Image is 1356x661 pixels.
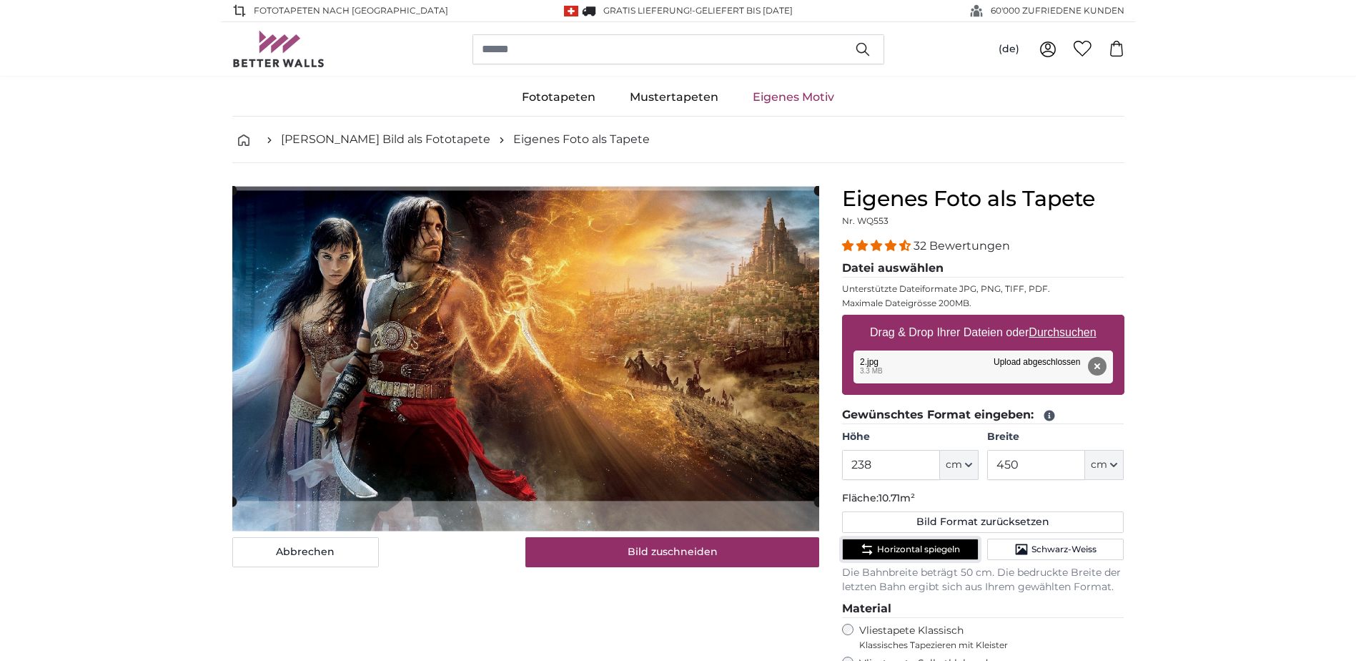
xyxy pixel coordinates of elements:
[842,539,979,560] button: Horizontal spiegeln
[842,298,1124,309] p: Maximale Dateigrösse 200MB.
[505,79,613,116] a: Fototapeten
[232,117,1124,163] nav: breadcrumbs
[696,5,793,16] span: Geliefert bis [DATE]
[281,131,490,148] a: [PERSON_NAME] Bild als Fototapete
[842,186,1124,212] h1: Eigenes Foto als Tapete
[842,491,1124,506] p: Fläche:
[603,5,692,16] span: GRATIS Lieferung!
[842,406,1124,424] legend: Gewünschtes Format eingeben:
[842,239,914,253] span: 4.31 stars
[879,491,915,504] span: 10.71m²
[914,239,1010,253] span: 32 Bewertungen
[1085,450,1124,480] button: cm
[1091,458,1107,472] span: cm
[613,79,736,116] a: Mustertapeten
[877,544,960,555] span: Horizontal spiegeln
[525,537,819,567] button: Bild zuschneiden
[232,537,379,567] button: Abbrechen
[987,539,1124,560] button: Schwarz-Weiss
[842,283,1124,295] p: Unterstützte Dateiformate JPG, PNG, TIFF, PDF.
[842,566,1124,594] p: Die Bahnbreite beträgt 50 cm. Die bedruckte Breite der letzten Bahn ergibt sich aus Ihrem gewählt...
[232,31,325,67] img: Betterwalls
[254,4,448,17] span: Fototapeten nach [GEOGRAPHIC_DATA]
[692,5,793,16] span: -
[1029,326,1096,338] u: Durchsuchen
[859,640,1112,651] span: Klassisches Tapezieren mit Kleister
[842,260,1124,278] legend: Datei auswählen
[940,450,979,480] button: cm
[564,6,578,16] img: Schweiz
[842,511,1124,533] button: Bild Format zurücksetzen
[991,4,1124,17] span: 60'000 ZUFRIEDENE KUNDEN
[842,600,1124,618] legend: Material
[946,458,962,472] span: cm
[842,215,889,226] span: Nr. WQ553
[1031,544,1097,555] span: Schwarz-Weiss
[736,79,851,116] a: Eigenes Motiv
[859,624,1112,651] label: Vliestapete Klassisch
[842,430,979,444] label: Höhe
[987,36,1031,62] button: (de)
[864,318,1102,347] label: Drag & Drop Ihrer Dateien oder
[987,430,1124,444] label: Breite
[513,131,650,148] a: Eigenes Foto als Tapete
